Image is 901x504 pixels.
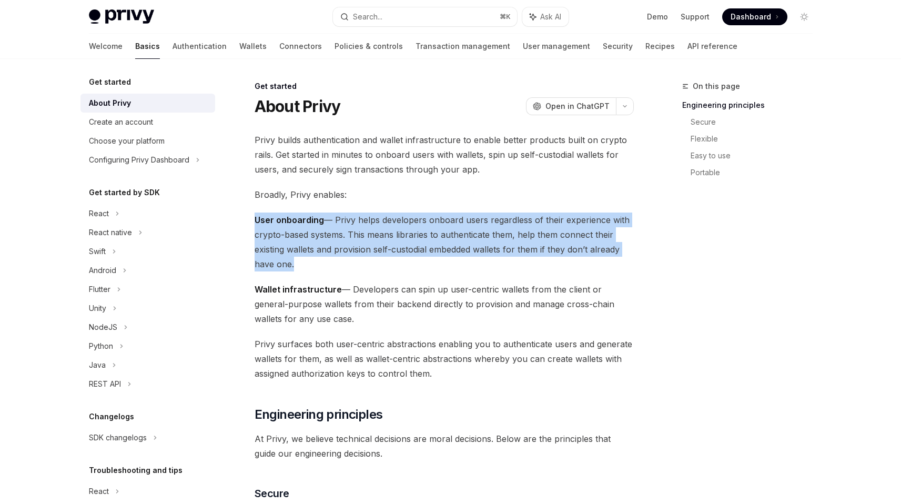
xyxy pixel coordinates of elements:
[173,34,227,59] a: Authentication
[526,97,616,115] button: Open in ChatGPT
[89,485,109,498] div: React
[89,9,154,24] img: light logo
[500,13,511,21] span: ⌘ K
[731,12,771,22] span: Dashboard
[89,154,189,166] div: Configuring Privy Dashboard
[89,226,132,239] div: React native
[255,337,634,381] span: Privy surfaces both user-centric abstractions enabling you to authenticate users and generate wal...
[89,359,106,371] div: Java
[135,34,160,59] a: Basics
[255,187,634,202] span: Broadly, Privy enables:
[89,340,113,352] div: Python
[645,34,675,59] a: Recipes
[255,133,634,177] span: Privy builds authentication and wallet infrastructure to enable better products built on crypto r...
[255,406,383,423] span: Engineering principles
[540,12,561,22] span: Ask AI
[89,464,183,477] h5: Troubleshooting and tips
[89,245,106,258] div: Swift
[353,11,382,23] div: Search...
[693,80,740,93] span: On this page
[682,97,821,114] a: Engineering principles
[279,34,322,59] a: Connectors
[89,116,153,128] div: Create an account
[691,114,821,130] a: Secure
[89,76,131,88] h5: Get started
[691,147,821,164] a: Easy to use
[255,81,634,92] div: Get started
[681,12,710,22] a: Support
[255,431,634,461] span: At Privy, we believe technical decisions are moral decisions. Below are the principles that guide...
[687,34,737,59] a: API reference
[691,130,821,147] a: Flexible
[333,7,517,26] button: Search...⌘K
[335,34,403,59] a: Policies & controls
[89,186,160,199] h5: Get started by SDK
[89,321,117,334] div: NodeJS
[255,97,341,116] h1: About Privy
[80,94,215,113] a: About Privy
[255,215,324,225] strong: User onboarding
[545,101,610,112] span: Open in ChatGPT
[255,486,289,501] span: Secure
[722,8,787,25] a: Dashboard
[89,34,123,59] a: Welcome
[255,213,634,271] span: — Privy helps developers onboard users regardless of their experience with crypto-based systems. ...
[691,164,821,181] a: Portable
[89,97,131,109] div: About Privy
[255,282,634,326] span: — Developers can spin up user-centric wallets from the client or general-purpose wallets from the...
[89,410,134,423] h5: Changelogs
[89,283,110,296] div: Flutter
[647,12,668,22] a: Demo
[89,431,147,444] div: SDK changelogs
[523,34,590,59] a: User management
[416,34,510,59] a: Transaction management
[522,7,569,26] button: Ask AI
[239,34,267,59] a: Wallets
[89,207,109,220] div: React
[603,34,633,59] a: Security
[89,135,165,147] div: Choose your platform
[89,378,121,390] div: REST API
[796,8,813,25] button: Toggle dark mode
[89,302,106,315] div: Unity
[80,113,215,132] a: Create an account
[89,264,116,277] div: Android
[80,132,215,150] a: Choose your platform
[255,284,342,295] strong: Wallet infrastructure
